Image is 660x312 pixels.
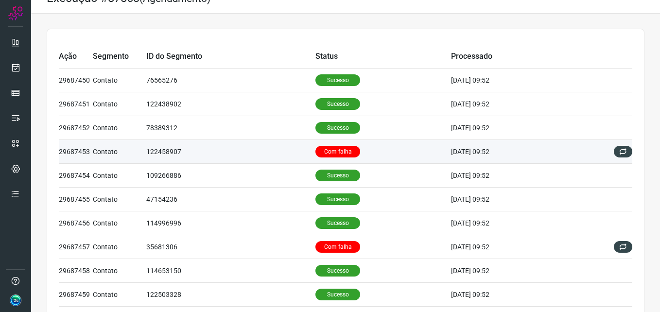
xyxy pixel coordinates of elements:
[315,265,360,277] p: Sucesso
[451,45,576,69] td: Processado
[59,235,93,259] td: 29687457
[59,69,93,92] td: 29687450
[93,164,146,188] td: Contato
[315,45,451,69] td: Status
[315,170,360,181] p: Sucesso
[146,283,315,307] td: 122503328
[59,116,93,140] td: 29687452
[451,188,576,211] td: [DATE] 09:52
[451,92,576,116] td: [DATE] 09:52
[93,283,146,307] td: Contato
[146,235,315,259] td: 35681306
[59,92,93,116] td: 29687451
[10,295,21,306] img: d1faacb7788636816442e007acca7356.jpg
[93,92,146,116] td: Contato
[146,116,315,140] td: 78389312
[315,98,360,110] p: Sucesso
[451,116,576,140] td: [DATE] 09:52
[315,122,360,134] p: Sucesso
[93,211,146,235] td: Contato
[451,140,576,164] td: [DATE] 09:52
[146,92,315,116] td: 122438902
[93,235,146,259] td: Contato
[59,188,93,211] td: 29687455
[451,235,576,259] td: [DATE] 09:52
[8,6,23,20] img: Logo
[146,69,315,92] td: 76565276
[451,69,576,92] td: [DATE] 09:52
[315,74,360,86] p: Sucesso
[315,146,360,157] p: Com falha
[146,140,315,164] td: 122458907
[451,259,576,283] td: [DATE] 09:52
[59,211,93,235] td: 29687456
[451,211,576,235] td: [DATE] 09:52
[93,259,146,283] td: Contato
[93,188,146,211] td: Contato
[451,283,576,307] td: [DATE] 09:52
[146,164,315,188] td: 109266886
[315,217,360,229] p: Sucesso
[315,193,360,205] p: Sucesso
[315,289,360,300] p: Sucesso
[59,259,93,283] td: 29687458
[146,45,315,69] td: ID do Segmento
[451,164,576,188] td: [DATE] 09:52
[93,45,146,69] td: Segmento
[59,164,93,188] td: 29687454
[93,116,146,140] td: Contato
[146,188,315,211] td: 47154236
[93,140,146,164] td: Contato
[315,241,360,253] p: Com falha
[146,211,315,235] td: 114996996
[59,45,93,69] td: Ação
[93,69,146,92] td: Contato
[59,140,93,164] td: 29687453
[146,259,315,283] td: 114653150
[59,283,93,307] td: 29687459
